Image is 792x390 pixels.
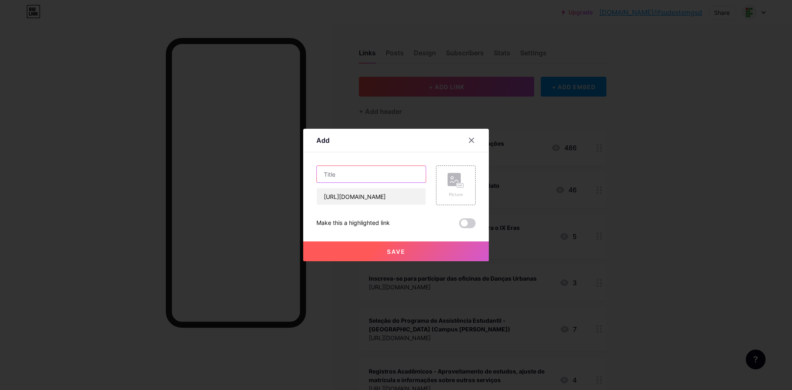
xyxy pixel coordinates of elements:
[387,248,405,255] span: Save
[316,218,390,228] div: Make this a highlighted link
[317,188,426,205] input: URL
[316,135,330,145] div: Add
[303,241,489,261] button: Save
[448,191,464,198] div: Picture
[317,166,426,182] input: Title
